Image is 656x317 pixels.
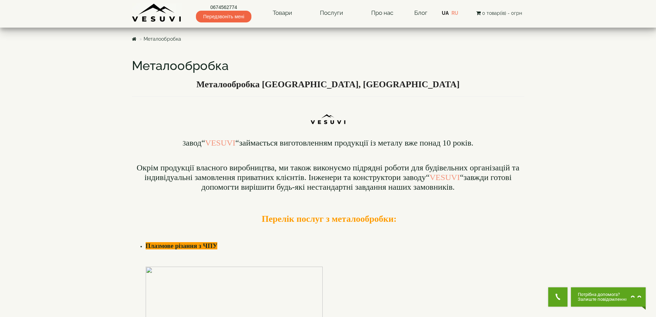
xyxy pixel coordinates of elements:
span: Залиште повідомлення [578,297,628,302]
span: “ [460,173,464,182]
b: Перелік послуг з металообробки: [262,214,397,224]
a: Блог [414,9,427,16]
button: Get Call button [548,287,568,307]
img: Завод VESUVI [132,3,182,22]
span: 0 товар(ів) - 0грн [482,10,522,16]
a: VESUVI [429,173,460,182]
font: авод займається виготовленням продукції із металу вже понад 10 років. [186,138,473,147]
a: RU [451,10,458,16]
h1: Металообробка [132,59,524,73]
span: Потрібна допомога? [578,292,628,297]
span: Передзвоніть мені [196,11,251,22]
a: Про нас [364,5,400,21]
a: Металообробка [144,36,181,42]
button: 0 товар(ів) - 0грн [474,9,524,17]
b: Металообробка [GEOGRAPHIC_DATA], [GEOGRAPHIC_DATA] [196,79,460,89]
span: Окрім продукції власного виробництва, ми також виконуємо підрядні роботи для будівельних організа... [137,163,519,182]
button: Chat button [571,287,646,307]
font: завжди готові допомогти вирішити будь-які нестандартні завдання наших замовників. [137,163,519,191]
span: “ [426,173,430,182]
a: Товари [266,5,299,21]
a: Послуги [313,5,350,21]
font: З [183,140,186,147]
a: UA [442,10,449,16]
span: “ [201,138,205,147]
b: Плазмове різання з ЧПУ [146,242,218,249]
a: VESUVI [205,138,236,147]
img: Ttn5pm9uIKLcKgZrI-DPJtyXM-1-CpJTlstn2ZXthDzrWzHqWzIXq4ZS7qPkPFVaBoA4GitRGAHsRZshv0hWB0BnCPS-8PrHC... [309,100,347,129]
a: 0674562774 [196,4,251,11]
span: “ [236,138,239,147]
